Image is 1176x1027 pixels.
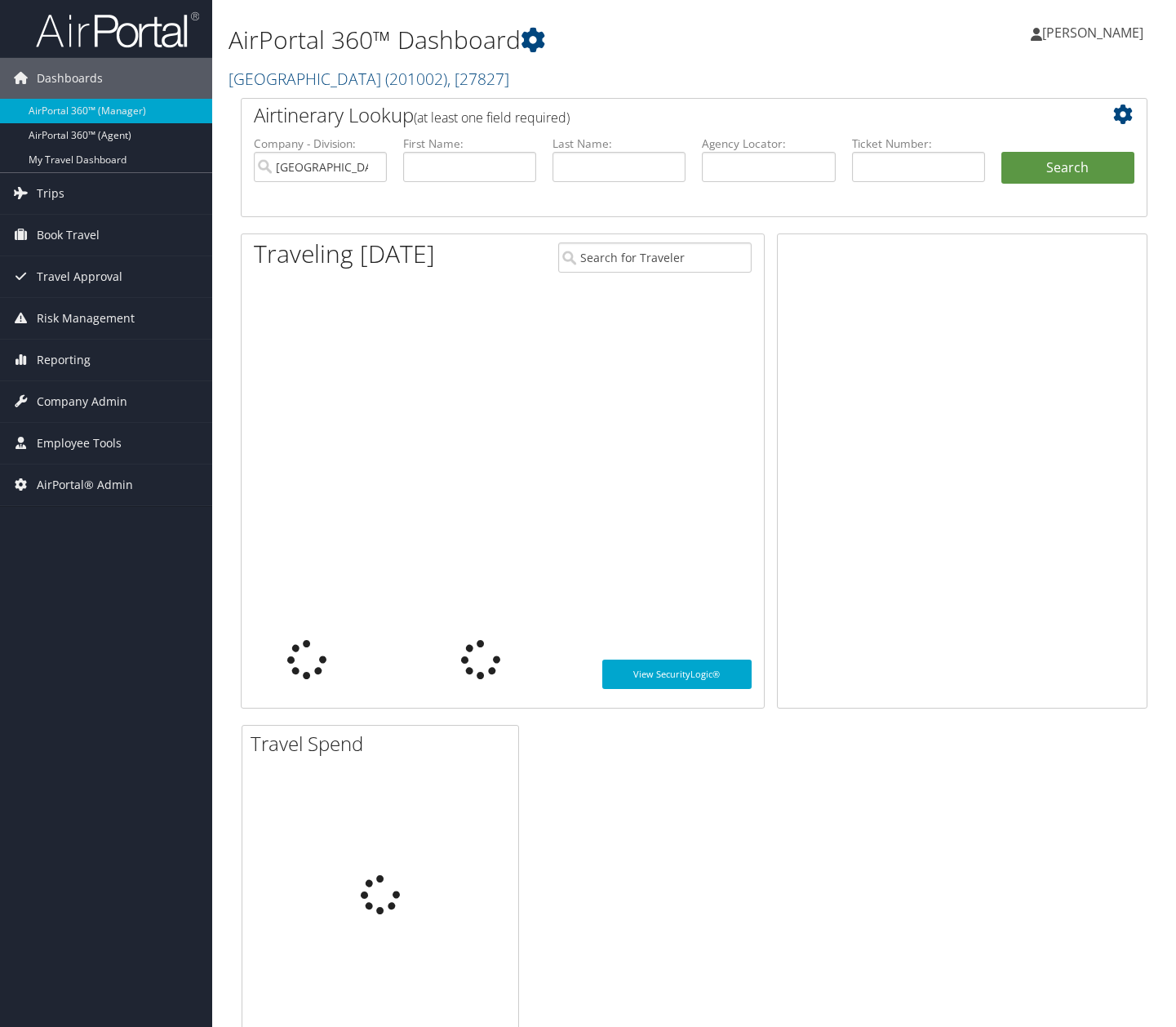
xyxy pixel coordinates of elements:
[1001,152,1134,185] button: Search
[447,68,509,90] span: , [ 27827 ]
[37,215,100,256] span: Book Travel
[251,730,518,758] h2: Travel Spend
[558,242,752,273] input: Search for Traveler
[254,136,387,152] label: Company - Division:
[385,68,447,90] span: ( 201002 )
[229,23,850,57] h1: AirPortal 360™ Dashboard
[37,340,91,380] span: Reporting
[403,136,536,152] label: First Name:
[36,11,199,49] img: airportal-logo.png
[37,381,127,422] span: Company Admin
[37,58,103,99] span: Dashboards
[1042,24,1143,42] span: [PERSON_NAME]
[602,660,752,689] a: View SecurityLogic®
[37,423,122,464] span: Employee Tools
[702,136,835,152] label: Agency Locator:
[37,465,133,505] span: AirPortal® Admin
[852,136,985,152] label: Ticket Number:
[229,68,509,90] a: [GEOGRAPHIC_DATA]
[254,237,435,271] h1: Traveling [DATE]
[37,173,64,214] span: Trips
[254,101,1059,129] h2: Airtinerary Lookup
[1031,8,1160,57] a: [PERSON_NAME]
[37,256,122,297] span: Travel Approval
[414,109,570,127] span: (at least one field required)
[37,298,135,339] span: Risk Management
[552,136,686,152] label: Last Name:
